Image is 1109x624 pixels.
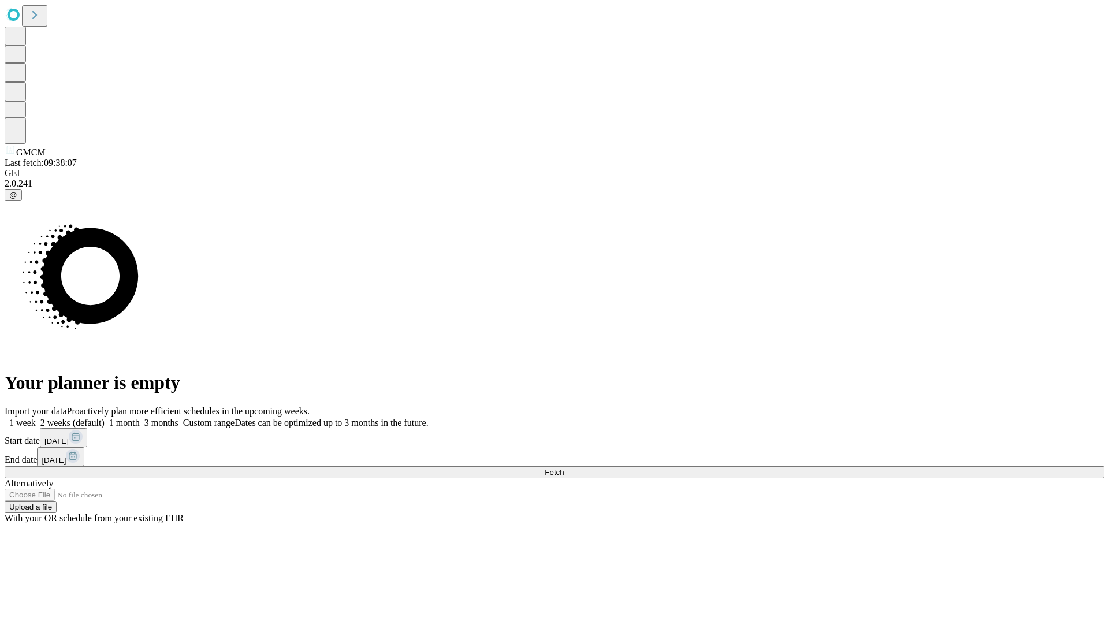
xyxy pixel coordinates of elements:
[44,437,69,445] span: [DATE]
[42,456,66,465] span: [DATE]
[67,406,310,416] span: Proactively plan more efficient schedules in the upcoming weeks.
[109,418,140,428] span: 1 month
[5,372,1104,393] h1: Your planner is empty
[9,418,36,428] span: 1 week
[5,179,1104,189] div: 2.0.241
[40,428,87,447] button: [DATE]
[545,468,564,477] span: Fetch
[183,418,235,428] span: Custom range
[37,447,84,466] button: [DATE]
[144,418,178,428] span: 3 months
[5,428,1104,447] div: Start date
[40,418,105,428] span: 2 weeks (default)
[5,501,57,513] button: Upload a file
[9,191,17,199] span: @
[5,466,1104,478] button: Fetch
[5,189,22,201] button: @
[235,418,428,428] span: Dates can be optimized up to 3 months in the future.
[5,168,1104,179] div: GEI
[5,158,77,168] span: Last fetch: 09:38:07
[5,478,53,488] span: Alternatively
[5,447,1104,466] div: End date
[5,513,184,523] span: With your OR schedule from your existing EHR
[16,147,46,157] span: GMCM
[5,406,67,416] span: Import your data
